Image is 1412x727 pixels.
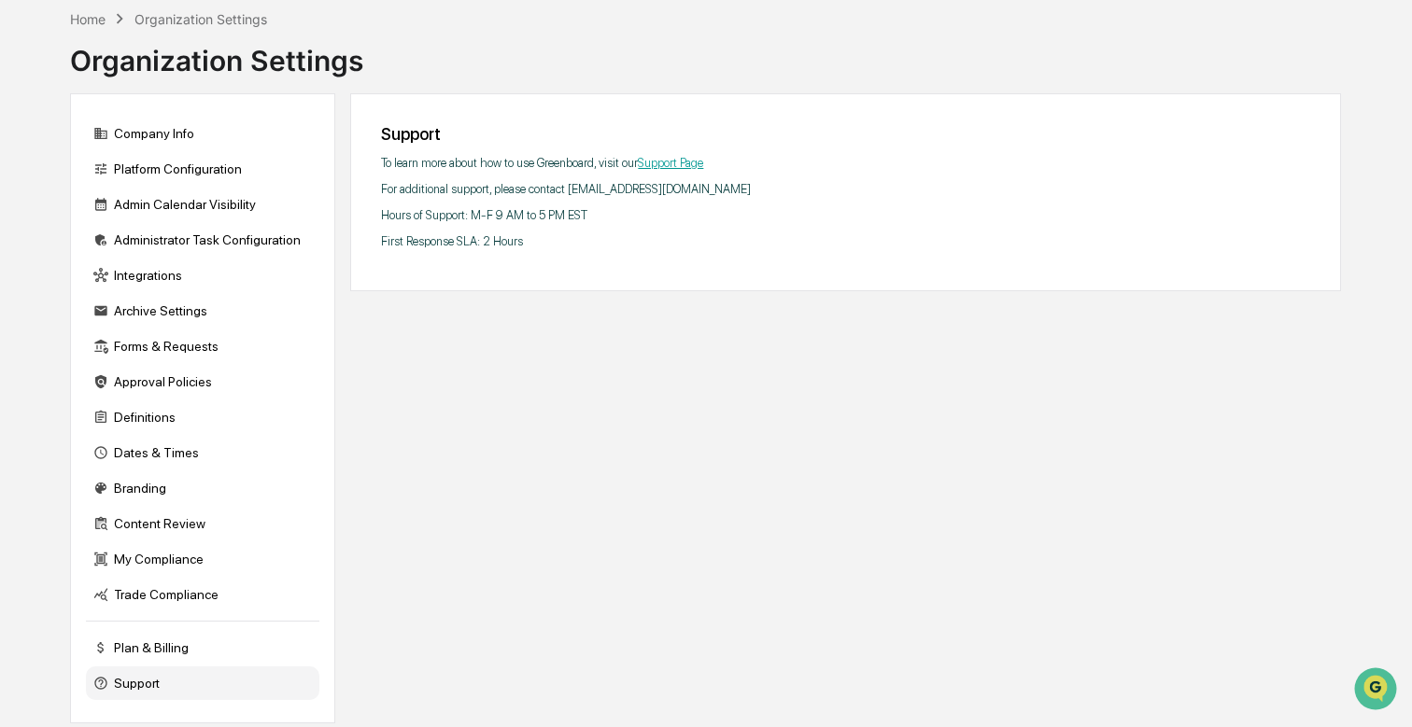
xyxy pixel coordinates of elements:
div: Start new chat [64,143,306,161]
div: Content Review [86,507,319,540]
div: Archive Settings [86,294,319,328]
p: For additional support, please contact [EMAIL_ADDRESS][DOMAIN_NAME] [381,182,1310,196]
button: Start new chat [318,148,340,171]
a: Powered byPylon [132,315,226,330]
div: 🖐️ [19,237,34,252]
p: Hours of Support: M-F 9 AM to 5 PM EST [381,208,1310,222]
a: 🔎Data Lookup [11,263,125,297]
div: Support [381,124,1310,144]
div: Trade Compliance [86,578,319,611]
span: Data Lookup [37,271,118,289]
div: 🗄️ [135,237,150,252]
p: How can we help? [19,39,340,69]
iframe: Open customer support [1352,665,1403,716]
img: 1746055101610-c473b297-6a78-478c-a979-82029cc54cd1 [19,143,52,176]
div: Approval Policies [86,365,319,398]
div: Dates & Times [86,436,319,469]
a: Support Page [638,156,703,170]
div: We're available if you need us! [64,161,236,176]
div: Organization Settings [70,29,363,77]
div: Organization Settings [134,11,267,27]
p: First Response SLA: 2 Hours [381,234,1310,248]
div: Home [70,11,106,27]
span: Pylon [186,316,226,330]
span: Preclearance [37,235,120,254]
div: Plan & Billing [86,631,319,664]
div: Integrations [86,259,319,292]
div: 🔎 [19,273,34,287]
div: Branding [86,471,319,505]
span: Attestations [154,235,232,254]
div: My Compliance [86,542,319,576]
div: Forms & Requests [86,329,319,363]
p: To learn more about how to use Greenboard, visit our [381,156,1310,170]
div: Administrator Task Configuration [86,223,319,257]
div: Definitions [86,400,319,434]
a: 🗄️Attestations [128,228,239,261]
a: 🖐️Preclearance [11,228,128,261]
div: Company Info [86,117,319,150]
div: Support [86,666,319,700]
div: Platform Configuration [86,152,319,186]
div: Admin Calendar Visibility [86,188,319,221]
